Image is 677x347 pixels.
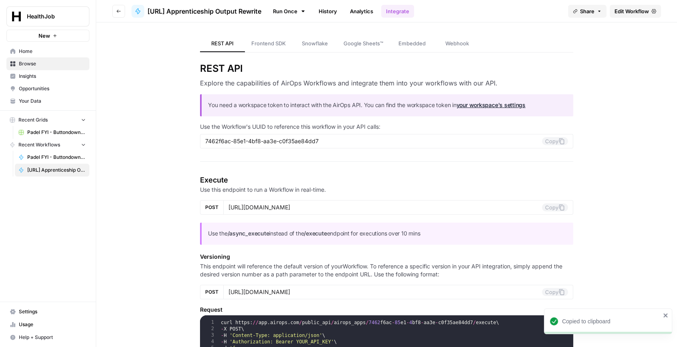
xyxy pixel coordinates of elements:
[131,5,261,18] a: [URL] Apprenticeship Output Rewrite
[345,5,378,18] a: Analytics
[6,30,89,42] button: New
[200,326,219,332] div: 2
[6,114,89,126] button: Recent Grids
[580,7,594,15] span: Share
[6,331,89,344] button: Help + Support
[200,319,219,326] div: 1
[9,9,24,24] img: HealthJob Logo
[614,7,649,15] span: Edit Workflow
[6,57,89,70] a: Browse
[568,5,606,18] button: Share
[6,45,89,58] a: Home
[15,151,89,164] a: Padel FYI - Buttondown -Newsletter Generation
[542,288,568,296] button: Copy
[18,116,48,124] span: Recent Grids
[200,262,573,278] p: This endpoint will reference the default version of your Workflow . To reference a specific versi...
[390,35,434,52] a: Embedded
[6,95,89,108] a: Your Data
[292,35,337,52] a: Snowflake
[200,306,573,314] h5: Request
[398,39,426,47] span: Embedded
[19,321,86,328] span: Usage
[15,126,89,139] a: Padel FYI - Buttondown -Newsletter Generation Grid
[6,6,89,26] button: Workspace: HealthJob
[27,129,86,136] span: Padel FYI - Buttondown -Newsletter Generation Grid
[19,308,86,315] span: Settings
[15,164,89,177] a: [URL] Apprenticeship Output Rewrite
[302,39,328,47] span: Snowflake
[6,139,89,151] button: Recent Workflows
[27,12,75,20] span: HealthJob
[200,253,573,261] h5: Versioning
[314,5,342,18] a: History
[208,229,567,238] p: Use the instead of the endpoint for executions over 10 mins
[228,230,269,237] strong: /async_execute
[434,35,479,52] a: Webhook
[200,186,573,194] p: Use this endpoint to run a Workflow in real-time.
[19,48,86,55] span: Home
[205,288,218,296] span: POST
[38,32,50,40] span: New
[6,82,89,95] a: Opportunities
[6,70,89,83] a: Insights
[562,317,661,325] div: Copied to clipboard
[337,35,390,52] a: Google Sheets™
[200,62,573,75] h2: REST API
[663,312,669,319] button: close
[6,318,89,331] a: Usage
[208,101,567,110] p: You need a workspace token to interact with the AirOps API. You can find the workspace token in
[200,123,573,131] p: Use the Workflow's UUID to reference this workflow in your API calls:
[18,141,60,148] span: Recent Workflows
[205,204,218,211] span: POST
[19,73,86,80] span: Insights
[6,305,89,318] a: Settings
[200,35,245,52] a: REST API
[27,166,86,174] span: [URL] Apprenticeship Output Rewrite
[542,137,568,145] button: Copy
[445,39,469,47] span: Webhook
[268,4,311,18] a: Run Once
[251,39,286,47] span: Frontend SDK
[19,334,86,341] span: Help + Support
[148,6,261,16] span: [URL] Apprenticeship Output Rewrite
[27,154,86,161] span: Padel FYI - Buttondown -Newsletter Generation
[19,60,86,67] span: Browse
[200,339,219,345] div: 4
[304,230,327,237] strong: /execute
[457,101,525,108] a: your workspace's settings
[245,35,292,52] a: Frontend SDK
[344,39,383,47] span: Google Sheets™
[381,5,414,18] a: Integrate
[19,97,86,105] span: Your Data
[19,85,86,92] span: Opportunities
[610,5,661,18] a: Edit Workflow
[200,175,573,186] h4: Execute
[211,39,234,47] span: REST API
[200,78,573,88] h3: Explore the capabilities of AirOps Workflows and integrate them into your workflows with our API.
[542,203,568,211] button: Copy
[200,332,219,339] div: 3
